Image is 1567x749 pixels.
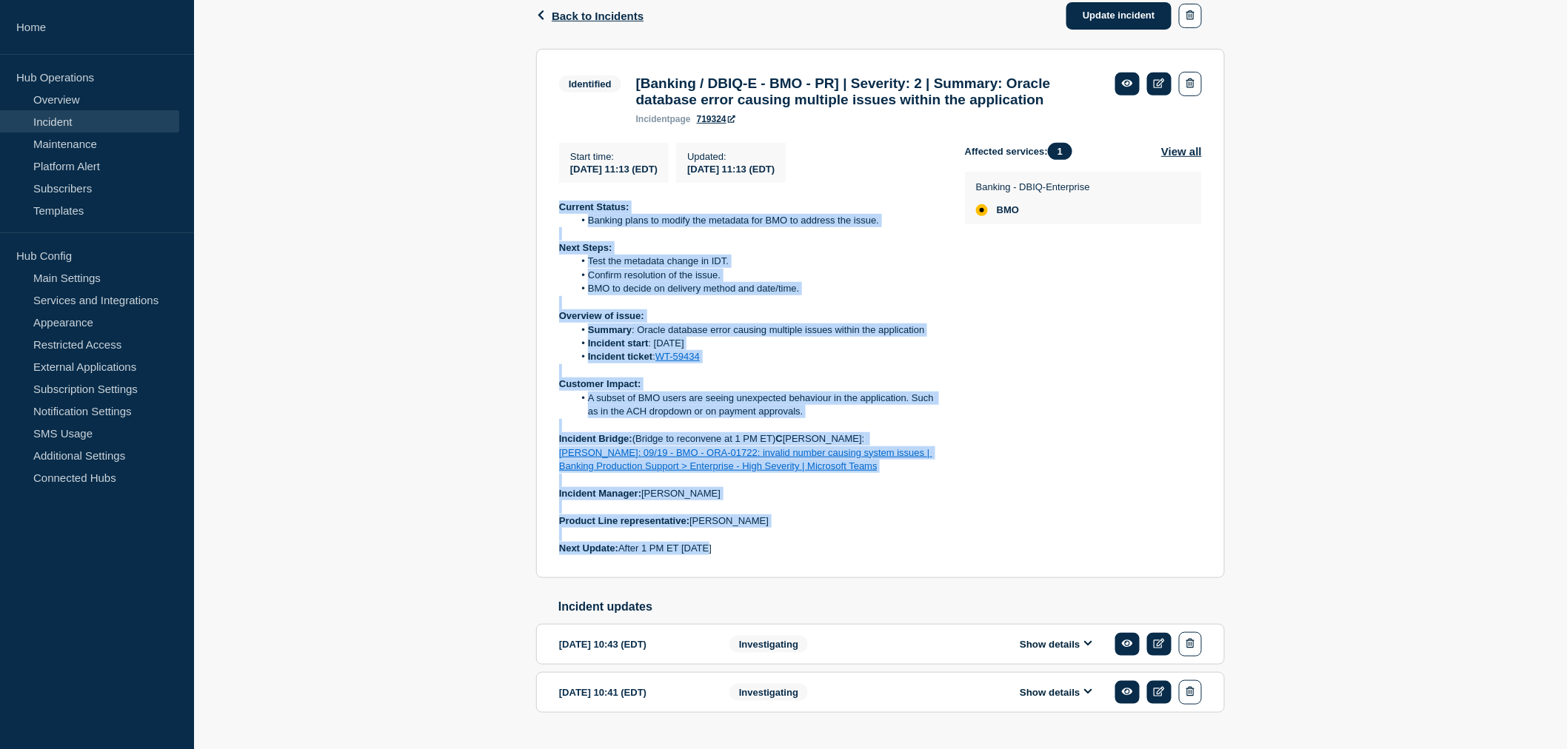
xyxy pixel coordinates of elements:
[552,10,644,22] span: Back to Incidents
[976,181,1090,192] p: Banking - DBIQ-Enterprise
[1015,686,1097,699] button: Show details
[559,487,941,500] p: [PERSON_NAME]
[588,324,632,335] strong: Summary
[559,242,612,253] strong: Next Steps:
[574,350,942,363] li: :
[574,323,942,337] li: : Oracle database error causing multiple issues within the application
[636,75,1101,108] h3: [Banking / DBIQ-E - BMO - PR] | Severity: 2 | Summary: Oracle database error causing multiple iss...
[559,447,932,471] a: [PERSON_NAME]: 09/19 - BMO - ORA-01722: invalid number causing system issues | Banking Production...
[559,432,941,473] p: (Bridge to reconvene at 1 PM ET) [PERSON_NAME]:
[687,151,775,162] p: Updated :
[559,632,707,656] div: [DATE] 10:43 (EDT)
[729,636,808,653] span: Investigating
[588,351,652,362] strong: Incident ticket
[559,680,707,705] div: [DATE] 10:41 (EDT)
[729,684,808,701] span: Investigating
[536,10,644,22] button: Back to Incidents
[559,515,689,526] strong: Product Line representative:
[559,514,941,528] p: [PERSON_NAME]
[776,433,783,444] strong: C
[559,543,618,554] strong: Next Update:
[1161,143,1202,160] button: View all
[965,143,1080,160] span: Affected services:
[574,269,942,282] li: Confirm resolution of the issue.
[559,378,641,389] strong: Customer Impact:
[697,114,735,124] a: 719324
[636,114,670,124] span: incident
[574,392,942,419] li: A subset of BMO users are seeing unexpected behaviour in the application. Such as in the ACH drop...
[655,351,700,362] a: WT-59434
[1048,143,1072,160] span: 1
[570,151,658,162] p: Start time :
[636,114,691,124] p: page
[559,542,941,555] p: After 1 PM ET [DATE]
[997,204,1019,216] span: BMO
[558,600,1225,614] h2: Incident updates
[574,214,942,227] li: Banking plans to modify the metadata for BMO to address the issue.
[574,337,942,350] li: : [DATE]
[574,255,942,268] li: Test the metadata change in IDT.
[570,164,658,175] span: [DATE] 11:13 (EDT)
[574,282,942,295] li: BMO to decide on delivery method and date/time.
[559,201,629,212] strong: Current Status:
[687,162,775,175] div: [DATE] 11:13 (EDT)
[1015,638,1097,651] button: Show details
[559,310,644,321] strong: Overview of issue:
[559,488,641,499] strong: Incident Manager:
[559,75,621,93] span: Identified
[588,337,649,349] strong: Incident start
[559,433,632,444] strong: Incident Bridge:
[976,204,988,216] div: affected
[1066,2,1172,30] a: Update incident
